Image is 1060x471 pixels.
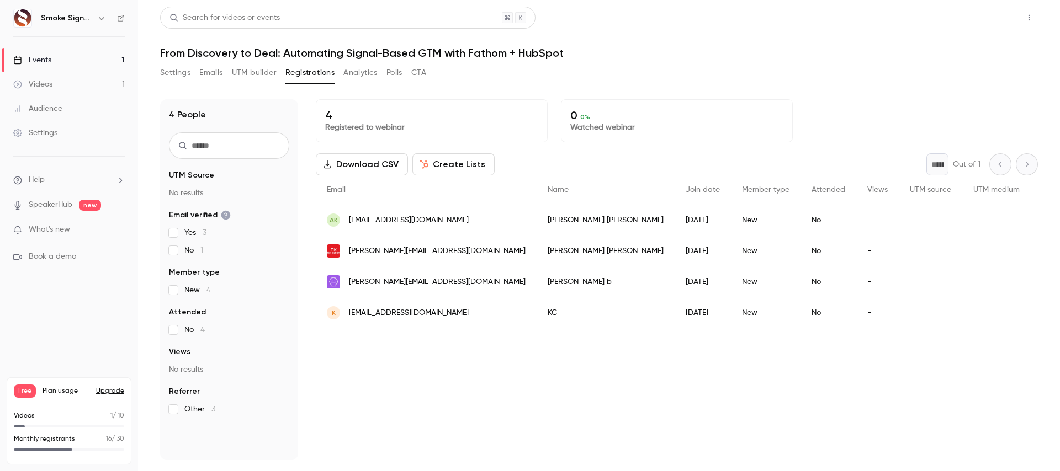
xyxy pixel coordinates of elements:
div: - [856,266,899,297]
span: 4 [206,286,211,294]
span: [EMAIL_ADDRESS][DOMAIN_NAME] [349,307,469,319]
span: What's new [29,224,70,235]
p: No results [169,188,289,199]
div: No [801,266,856,297]
span: No [184,245,203,256]
div: No [801,235,856,266]
div: New [731,235,801,266]
button: UTM builder [232,64,277,82]
span: [PERSON_NAME][EMAIL_ADDRESS][DOMAIN_NAME] [349,245,526,257]
div: [DATE] [675,297,731,328]
button: Download CSV [316,153,408,175]
div: [DATE] [675,235,731,266]
h1: From Discovery to Deal: Automating Signal-Based GTM with Fathom + HubSpot [160,46,1038,60]
span: AK [330,215,338,225]
span: [EMAIL_ADDRESS][DOMAIN_NAME] [349,215,469,226]
span: Attended [812,186,845,194]
span: Book a demo [29,251,76,263]
span: Yes [184,227,206,238]
p: / 30 [106,434,124,444]
span: UTM medium [973,186,1020,194]
button: CTA [411,64,426,82]
p: 0 [570,109,783,122]
span: 4 [200,326,205,334]
span: [PERSON_NAME][EMAIL_ADDRESS][DOMAIN_NAME] [349,276,526,288]
div: - [856,297,899,328]
div: Events [13,55,51,66]
button: Emails [199,64,222,82]
span: Member type [169,267,220,278]
span: Plan usage [43,387,89,395]
span: New [184,285,211,296]
div: Videos [13,79,52,90]
p: / 10 [110,411,124,421]
span: K [332,308,336,318]
div: [PERSON_NAME] b [537,266,675,297]
li: help-dropdown-opener [13,174,125,186]
button: Share [968,7,1011,29]
button: Create Lists [412,153,495,175]
span: No [184,324,205,335]
span: Member type [742,186,789,194]
div: Search for videos or events [169,12,280,24]
button: Polls [386,64,402,82]
img: timkilroy.com [327,244,340,258]
span: Email [327,186,346,194]
span: Join date [686,186,720,194]
div: New [731,205,801,235]
span: 1 [110,413,113,419]
img: theplaybook.agency [327,275,340,288]
span: Free [14,384,36,398]
div: No [801,205,856,235]
div: - [856,235,899,266]
span: Views [867,186,888,194]
h1: 4 People [169,108,206,121]
span: Name [548,186,569,194]
div: No [801,297,856,328]
p: Registered to webinar [325,122,538,133]
span: Help [29,174,45,186]
span: Email verified [169,210,231,221]
div: [DATE] [675,205,731,235]
div: [PERSON_NAME] [PERSON_NAME] [537,205,675,235]
button: Registrations [285,64,335,82]
span: 3 [203,229,206,237]
span: UTM source [910,186,951,194]
span: Other [184,404,215,415]
span: 1 [200,247,203,254]
div: KC [537,297,675,328]
p: Out of 1 [953,159,981,170]
span: Referrer [169,386,200,397]
div: New [731,297,801,328]
p: Monthly registrants [14,434,75,444]
section: facet-groups [169,170,289,415]
span: Attended [169,307,206,318]
div: - [856,205,899,235]
span: UTM Source [169,170,214,181]
span: 0 % [580,113,590,121]
span: new [79,200,101,211]
button: Settings [160,64,190,82]
a: SpeakerHub [29,199,72,211]
p: Videos [14,411,35,421]
button: Upgrade [96,387,124,395]
div: Audience [13,103,62,114]
p: 4 [325,109,538,122]
h6: Smoke Signals AI [41,13,93,24]
div: New [731,266,801,297]
img: Smoke Signals AI [14,9,31,27]
span: Views [169,346,190,357]
div: [PERSON_NAME] [PERSON_NAME] [537,235,675,266]
p: Watched webinar [570,122,783,133]
span: 3 [211,405,215,413]
span: 16 [106,436,112,442]
div: Settings [13,127,57,138]
p: No results [169,364,289,375]
div: [DATE] [675,266,731,297]
button: Analytics [343,64,378,82]
iframe: Noticeable Trigger [112,225,125,235]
